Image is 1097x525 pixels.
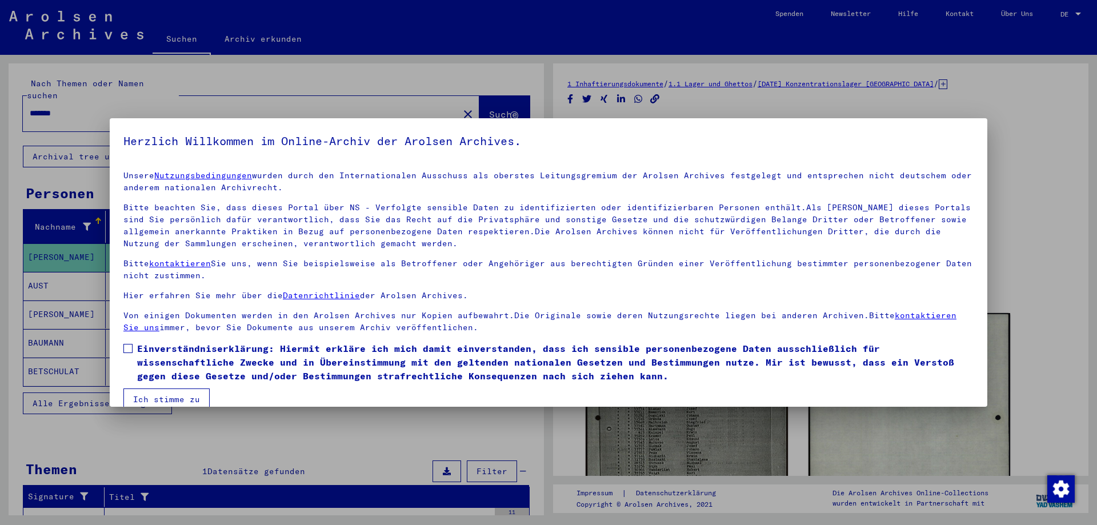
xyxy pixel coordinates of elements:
p: Hier erfahren Sie mehr über die der Arolsen Archives. [123,290,974,302]
p: Von einigen Dokumenten werden in den Arolsen Archives nur Kopien aufbewahrt.Die Originale sowie d... [123,310,974,334]
h5: Herzlich Willkommen im Online-Archiv der Arolsen Archives. [123,132,974,150]
p: Bitte beachten Sie, dass dieses Portal über NS - Verfolgte sensible Daten zu identifizierten oder... [123,202,974,250]
span: Einverständniserklärung: Hiermit erkläre ich mich damit einverstanden, dass ich sensible personen... [137,342,974,383]
a: Nutzungsbedingungen [154,170,252,181]
a: kontaktieren [149,258,211,268]
p: Bitte Sie uns, wenn Sie beispielsweise als Betroffener oder Angehöriger aus berechtigten Gründen ... [123,258,974,282]
p: Unsere wurden durch den Internationalen Ausschuss als oberstes Leitungsgremium der Arolsen Archiv... [123,170,974,194]
a: kontaktieren Sie uns [123,310,956,332]
button: Ich stimme zu [123,388,210,410]
img: Zustimmung ändern [1047,475,1075,503]
div: Zustimmung ändern [1047,475,1074,502]
a: Datenrichtlinie [283,290,360,300]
